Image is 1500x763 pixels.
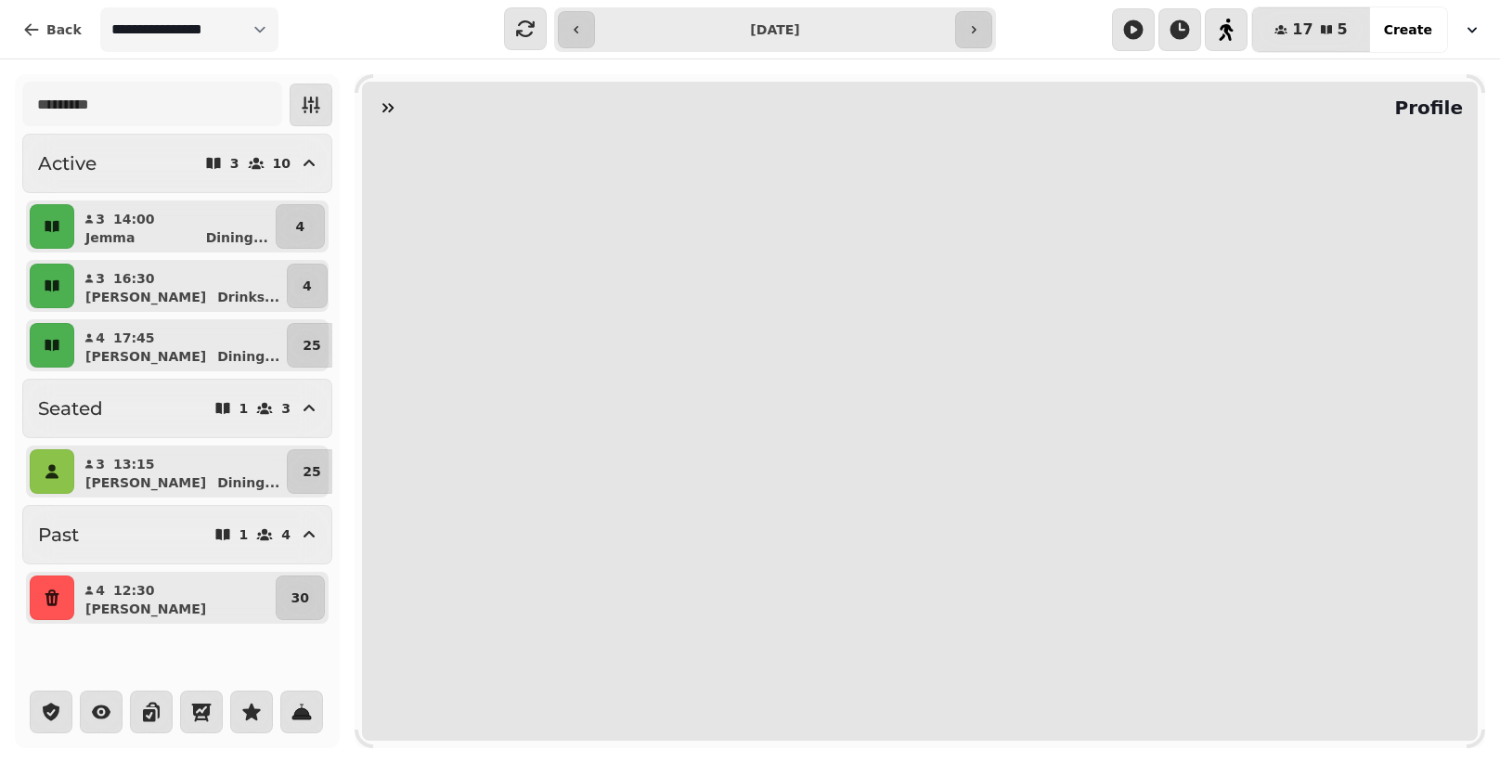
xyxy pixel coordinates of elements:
button: 316:30[PERSON_NAME]Drinks... [78,264,283,308]
button: Past14 [22,505,332,564]
button: 175 [1252,7,1369,52]
p: 25 [303,462,320,481]
button: 4 [287,264,328,308]
span: 5 [1338,22,1348,37]
button: 412:30[PERSON_NAME] [78,575,272,620]
p: [PERSON_NAME] [85,600,206,618]
button: 25 [287,323,336,368]
button: 4 [276,204,325,249]
p: 13:15 [113,455,155,473]
button: 417:45[PERSON_NAME]Dining... [78,323,283,368]
p: Jemma [85,228,135,247]
p: 4 [281,528,291,541]
p: Dining ... [217,347,279,366]
p: 3 [230,157,239,170]
button: 30 [276,575,325,620]
p: 1 [239,402,249,415]
p: 4 [296,217,305,236]
p: 17:45 [113,329,155,347]
p: Drinks ... [217,288,279,306]
h2: Profile [1387,95,1463,121]
p: 1 [239,528,249,541]
button: Create [1369,7,1447,52]
p: Dining ... [206,228,268,247]
button: 313:15[PERSON_NAME]Dining... [78,449,283,494]
p: Dining ... [217,473,279,492]
p: 16:30 [113,269,155,288]
button: Back [7,7,97,52]
p: [PERSON_NAME] [85,473,206,492]
p: 14:00 [113,210,155,228]
h2: Seated [38,395,103,421]
h2: Active [38,150,97,176]
p: [PERSON_NAME] [85,347,206,366]
button: Seated13 [22,379,332,438]
p: 3 [95,269,106,288]
button: 314:00JemmaDining... [78,204,272,249]
p: 30 [291,588,309,607]
p: 12:30 [113,581,155,600]
p: 3 [281,402,291,415]
span: 17 [1292,22,1312,37]
p: 3 [95,210,106,228]
p: 4 [95,581,106,600]
p: 10 [273,157,291,170]
p: 25 [303,336,320,355]
span: Back [46,23,82,36]
p: 4 [303,277,312,295]
span: Create [1384,23,1432,36]
p: [PERSON_NAME] [85,288,206,306]
button: 25 [287,449,336,494]
p: 3 [95,455,106,473]
button: Active310 [22,134,332,193]
p: 4 [95,329,106,347]
h2: Past [38,522,79,548]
